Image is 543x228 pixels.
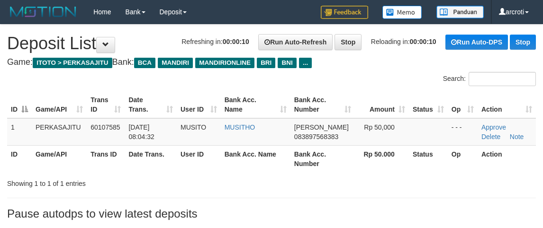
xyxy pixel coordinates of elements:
th: Action [478,145,536,172]
img: Feedback.jpg [321,6,368,19]
span: [PERSON_NAME] [294,123,349,131]
img: panduan.png [436,6,484,18]
th: Rp 50.000 [355,145,409,172]
th: User ID: activate to sort column ascending [177,91,221,118]
th: Trans ID [87,145,125,172]
span: BRI [257,58,275,68]
h3: Pause autodps to view latest deposits [7,208,536,220]
a: Note [510,133,524,140]
span: MANDIRI [158,58,193,68]
a: Run Auto-Refresh [258,34,333,50]
th: Game/API: activate to sort column ascending [32,91,87,118]
th: Bank Acc. Name [221,145,290,172]
a: MUSITHO [225,123,255,131]
th: Op: activate to sort column ascending [448,91,478,118]
a: Approve [481,123,506,131]
span: Refreshing in: [181,38,249,45]
div: Showing 1 to 1 of 1 entries [7,175,219,188]
th: Op [448,145,478,172]
a: Stop [335,34,362,50]
th: Trans ID: activate to sort column ascending [87,91,125,118]
span: Copy 083897568383 to clipboard [294,133,338,140]
h4: Game: Bank: [7,58,536,67]
th: Game/API [32,145,87,172]
label: Search: [443,72,536,86]
span: 60107585 [90,123,120,131]
th: User ID [177,145,221,172]
th: Bank Acc. Name: activate to sort column ascending [221,91,290,118]
span: BNI [278,58,296,68]
a: Run Auto-DPS [445,35,508,50]
span: ITOTO > PERKASAJITU [33,58,112,68]
span: Reloading in: [371,38,436,45]
th: Status: activate to sort column ascending [409,91,448,118]
span: BCA [134,58,155,68]
span: MUSITO [181,123,206,131]
input: Search: [469,72,536,86]
span: Rp 50,000 [364,123,395,131]
strong: 00:00:10 [223,38,249,45]
th: ID: activate to sort column descending [7,91,32,118]
th: Bank Acc. Number [290,145,355,172]
th: Amount: activate to sort column ascending [355,91,409,118]
th: Date Trans.: activate to sort column ascending [125,91,177,118]
h1: Deposit List [7,34,536,53]
th: ID [7,145,32,172]
th: Bank Acc. Number: activate to sort column ascending [290,91,355,118]
span: ... [299,58,312,68]
a: Stop [510,35,536,50]
td: PERKASAJITU [32,118,87,146]
th: Date Trans. [125,145,177,172]
td: 1 [7,118,32,146]
img: Button%20Memo.svg [382,6,422,19]
strong: 00:00:10 [410,38,436,45]
td: - - - [448,118,478,146]
span: [DATE] 08:04:32 [128,123,154,140]
span: MANDIRIONLINE [195,58,254,68]
img: MOTION_logo.png [7,5,79,19]
a: Delete [481,133,500,140]
th: Action: activate to sort column ascending [478,91,536,118]
th: Status [409,145,448,172]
